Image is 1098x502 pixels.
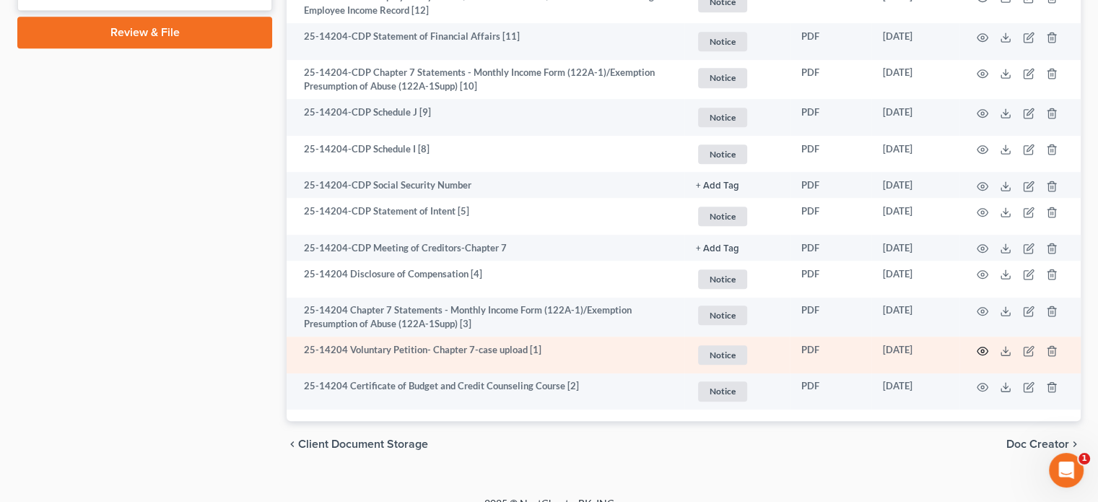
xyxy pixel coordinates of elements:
[287,198,684,235] td: 25-14204-CDP Statement of Intent [5]
[698,207,747,226] span: Notice
[287,60,684,100] td: 25-14204-CDP Chapter 7 Statements - Monthly Income Form (122A-1)/Exemption Presumption of Abuse (...
[698,306,747,325] span: Notice
[696,30,778,53] a: Notice
[287,373,684,410] td: 25-14204 Certificate of Budget and Credit Counseling Course [2]
[696,379,778,403] a: Notice
[698,144,747,164] span: Notice
[287,23,684,60] td: 25-14204-CDP Statement of Financial Affairs [11]
[871,172,959,198] td: [DATE]
[871,337,959,373] td: [DATE]
[698,32,747,51] span: Notice
[790,373,871,410] td: PDF
[287,337,684,373] td: 25-14204 Voluntary Petition- Chapter 7-case upload [1]
[698,108,747,127] span: Notice
[698,381,747,401] span: Notice
[287,136,684,173] td: 25-14204-CDP Schedule I [8]
[790,337,871,373] td: PDF
[790,60,871,100] td: PDF
[871,298,959,337] td: [DATE]
[698,269,747,289] span: Notice
[790,99,871,136] td: PDF
[696,181,739,191] button: + Add Tag
[790,136,871,173] td: PDF
[696,343,778,367] a: Notice
[871,373,959,410] td: [DATE]
[287,438,298,450] i: chevron_left
[871,99,959,136] td: [DATE]
[790,261,871,298] td: PDF
[298,438,428,450] span: Client Document Storage
[696,142,778,166] a: Notice
[696,303,778,327] a: Notice
[696,105,778,129] a: Notice
[1079,453,1090,464] span: 1
[871,261,959,298] td: [DATE]
[1006,438,1069,450] span: Doc Creator
[1069,438,1081,450] i: chevron_right
[287,235,684,261] td: 25-14204-CDP Meeting of Creditors-Chapter 7
[871,23,959,60] td: [DATE]
[696,178,778,192] a: + Add Tag
[287,261,684,298] td: 25-14204 Disclosure of Compensation [4]
[287,438,428,450] button: chevron_left Client Document Storage
[871,235,959,261] td: [DATE]
[871,198,959,235] td: [DATE]
[696,244,739,254] button: + Add Tag
[790,198,871,235] td: PDF
[698,345,747,365] span: Notice
[287,99,684,136] td: 25-14204-CDP Schedule J [9]
[287,298,684,337] td: 25-14204 Chapter 7 Statements - Monthly Income Form (122A-1)/Exemption Presumption of Abuse (122A...
[790,23,871,60] td: PDF
[1049,453,1084,488] iframe: Intercom live chat
[790,298,871,337] td: PDF
[696,267,778,291] a: Notice
[287,172,684,198] td: 25-14204-CDP Social Security Number
[1006,438,1081,450] button: Doc Creator chevron_right
[696,66,778,90] a: Notice
[871,136,959,173] td: [DATE]
[696,241,778,255] a: + Add Tag
[17,17,272,48] a: Review & File
[696,204,778,228] a: Notice
[698,68,747,87] span: Notice
[871,60,959,100] td: [DATE]
[790,235,871,261] td: PDF
[790,172,871,198] td: PDF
